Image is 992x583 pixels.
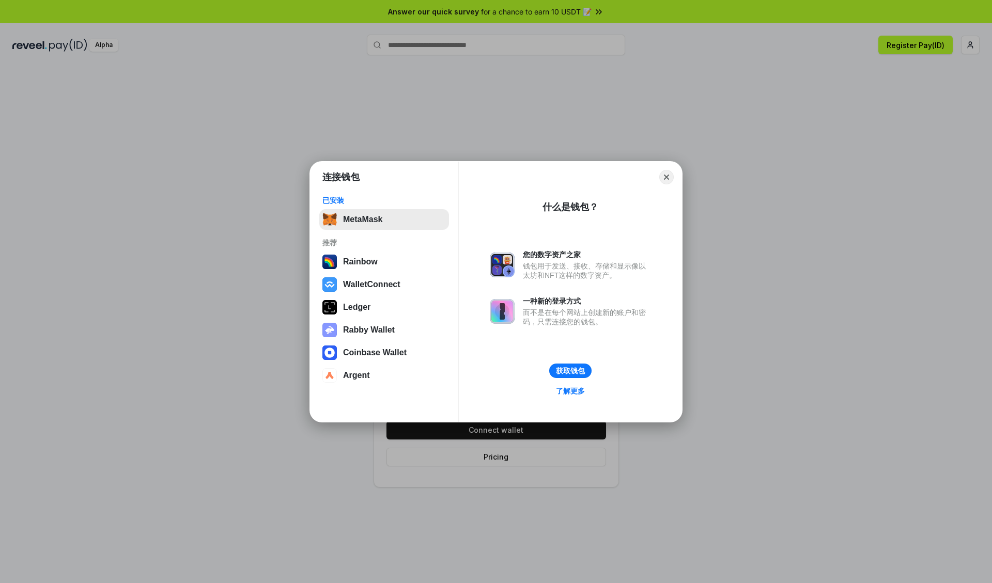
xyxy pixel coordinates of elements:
[319,297,449,318] button: Ledger
[343,325,395,335] div: Rabby Wallet
[523,261,651,280] div: 钱包用于发送、接收、存储和显示像以太坊和NFT这样的数字资产。
[343,371,370,380] div: Argent
[319,251,449,272] button: Rainbow
[322,212,337,227] img: svg+xml,%3Csvg%20fill%3D%22none%22%20height%3D%2233%22%20viewBox%3D%220%200%2035%2033%22%20width%...
[659,170,674,184] button: Close
[523,250,651,259] div: 您的数字资产之家
[322,345,337,360] img: svg+xml,%3Csvg%20width%3D%2228%22%20height%3D%2228%22%20viewBox%3D%220%200%2028%2028%22%20fill%3D...
[322,300,337,314] img: svg+xml,%3Csvg%20xmlns%3D%22http%3A%2F%2Fwww.w3.org%2F2000%2Fsvg%22%20width%3D%2228%22%20height%3...
[322,368,337,383] img: svg+xml,%3Csvg%20width%3D%2228%22%20height%3D%2228%22%20viewBox%3D%220%200%2028%2028%22%20fill%3D...
[322,238,446,247] div: 推荐
[542,201,598,213] div: 什么是钱包？
[556,366,585,375] div: 获取钱包
[322,196,446,205] div: 已安装
[319,209,449,230] button: MetaMask
[319,274,449,295] button: WalletConnect
[343,215,382,224] div: MetaMask
[490,299,515,324] img: svg+xml,%3Csvg%20xmlns%3D%22http%3A%2F%2Fwww.w3.org%2F2000%2Fsvg%22%20fill%3D%22none%22%20viewBox...
[523,296,651,306] div: 一种新的登录方式
[550,384,591,398] a: 了解更多
[322,323,337,337] img: svg+xml,%3Csvg%20xmlns%3D%22http%3A%2F%2Fwww.w3.org%2F2000%2Fsvg%22%20fill%3D%22none%22%20viewBox...
[343,348,407,357] div: Coinbase Wallet
[490,253,515,277] img: svg+xml,%3Csvg%20xmlns%3D%22http%3A%2F%2Fwww.w3.org%2F2000%2Fsvg%22%20fill%3D%22none%22%20viewBox...
[319,320,449,340] button: Rabby Wallet
[549,364,592,378] button: 获取钱包
[319,365,449,386] button: Argent
[343,257,378,266] div: Rainbow
[322,171,360,183] h1: 连接钱包
[322,277,337,292] img: svg+xml,%3Csvg%20width%3D%2228%22%20height%3D%2228%22%20viewBox%3D%220%200%2028%2028%22%20fill%3D...
[319,342,449,363] button: Coinbase Wallet
[322,255,337,269] img: svg+xml,%3Csvg%20width%3D%22120%22%20height%3D%22120%22%20viewBox%3D%220%200%20120%20120%22%20fil...
[343,303,370,312] div: Ledger
[343,280,400,289] div: WalletConnect
[556,386,585,396] div: 了解更多
[523,308,651,326] div: 而不是在每个网站上创建新的账户和密码，只需连接您的钱包。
